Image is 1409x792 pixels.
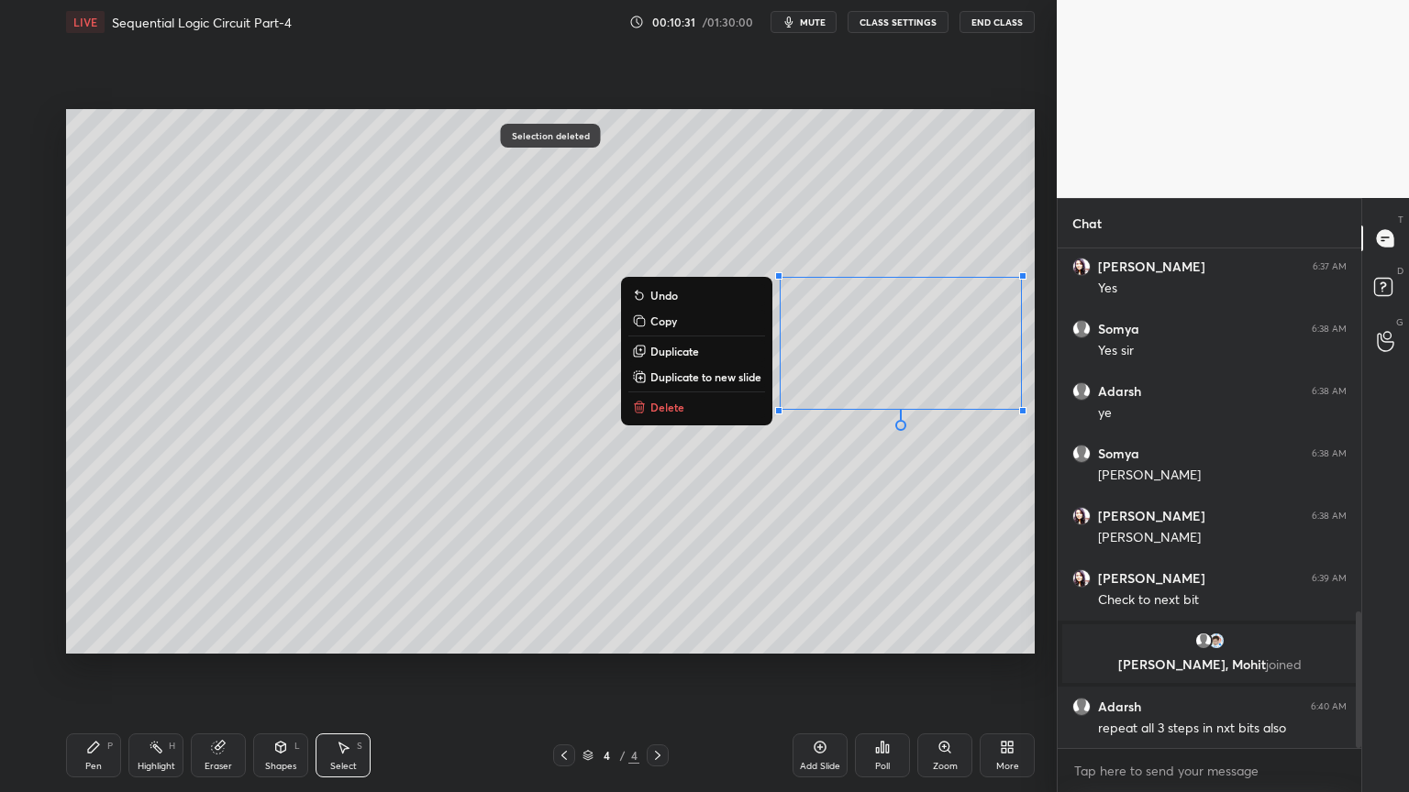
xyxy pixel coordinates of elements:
img: 9a222fc790464ce99f08589a9299f2c1.39633050_3 [1072,569,1091,588]
div: Eraser [205,762,232,771]
div: 6:38 AM [1312,386,1347,397]
div: repeat all 3 steps in nxt bits also [1098,720,1347,738]
button: mute [771,11,837,33]
div: 4 [597,750,616,761]
div: 6:40 AM [1311,701,1347,712]
p: [PERSON_NAME], Mohit [1073,657,1346,672]
img: 192ecf7b3e3b461f99ed54bb45c7ae54.jpg [1207,632,1226,650]
h6: Adarsh [1098,383,1141,400]
p: Chat [1058,199,1116,247]
p: G [1396,315,1403,329]
h6: Adarsh [1098,698,1141,715]
span: mute [800,16,826,28]
h6: [PERSON_NAME] [1098,258,1205,275]
div: 6:37 AM [1313,261,1347,272]
div: Zoom [933,762,958,771]
div: Check to next bit [1098,591,1347,610]
div: 6:38 AM [1312,511,1347,522]
p: D [1397,264,1403,278]
img: default.png [1072,698,1091,716]
div: S [357,742,362,751]
div: Yes sir [1098,342,1347,360]
div: Highlight [138,762,175,771]
p: Duplicate [650,344,699,358]
h6: Somya [1098,445,1139,462]
h6: Somya [1098,321,1139,337]
div: grid [1058,248,1361,748]
div: H [169,742,175,751]
div: Add Slide [800,762,840,771]
span: joined [1266,655,1302,673]
div: Shapes [265,762,296,771]
div: 6:39 AM [1312,573,1347,584]
button: Duplicate to new slide [628,366,765,388]
h6: [PERSON_NAME] [1098,508,1205,524]
button: Copy [628,310,765,332]
button: CLASS SETTINGS [848,11,949,33]
div: [PERSON_NAME] [1098,467,1347,485]
img: default.png [1194,632,1213,650]
button: Delete [628,396,765,418]
div: 4 [628,747,639,764]
div: 6:38 AM [1312,448,1347,459]
div: Yes [1098,280,1347,298]
div: / [619,750,625,761]
p: Duplicate to new slide [650,369,761,384]
div: [PERSON_NAME] [1098,529,1347,547]
button: End Class [960,11,1035,33]
h4: Sequential Logic Circuit Part-4 [112,14,292,31]
p: T [1398,213,1403,226]
button: Duplicate [628,340,765,362]
h6: [PERSON_NAME] [1098,570,1205,587]
p: Selection deleted [512,131,590,140]
div: More [996,762,1019,771]
img: 9a222fc790464ce99f08589a9299f2c1.39633050_3 [1072,507,1091,525]
div: Pen [85,762,102,771]
div: Poll [875,762,890,771]
img: 9a222fc790464ce99f08589a9299f2c1.39633050_3 [1072,258,1091,276]
img: default.png [1072,320,1091,338]
p: Copy [650,313,677,328]
div: L [294,742,300,751]
button: Undo [628,284,765,306]
img: default.png [1072,382,1091,401]
img: default.png [1072,445,1091,463]
div: P [107,742,113,751]
p: Undo [650,288,678,302]
div: 6:38 AM [1312,324,1347,335]
p: Delete [650,400,684,414]
div: Select [330,762,357,771]
div: ye [1098,404,1347,423]
div: LIVE [66,11,105,33]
